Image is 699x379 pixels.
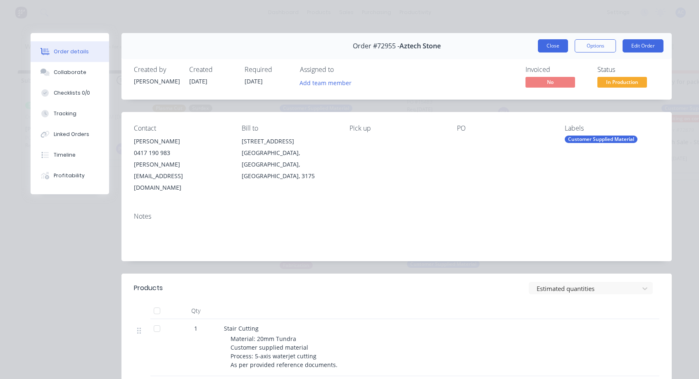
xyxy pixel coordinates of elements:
div: Notes [134,212,659,220]
div: Customer Supplied Material [565,136,637,143]
div: [PERSON_NAME] [134,136,228,147]
button: In Production [597,77,647,89]
div: [STREET_ADDRESS] [242,136,336,147]
div: Collaborate [54,69,86,76]
div: Created [189,66,235,74]
div: Tracking [54,110,76,117]
div: Created by [134,66,179,74]
button: Profitability [31,165,109,186]
button: Linked Orders [31,124,109,145]
span: [DATE] [245,77,263,85]
button: Checklists 0/0 [31,83,109,103]
div: Profitability [54,172,85,179]
button: Order details [31,41,109,62]
div: [GEOGRAPHIC_DATA], [GEOGRAPHIC_DATA], [GEOGRAPHIC_DATA], 3175 [242,147,336,182]
div: Assigned to [300,66,383,74]
button: Collaborate [31,62,109,83]
button: Add team member [295,77,356,88]
span: 1 [194,324,197,333]
span: In Production [597,77,647,87]
div: Timeline [54,151,76,159]
div: 0417 190 983 [134,147,228,159]
div: Contact [134,124,228,132]
div: Order details [54,48,89,55]
button: Tracking [31,103,109,124]
div: Qty [171,303,221,319]
button: Edit Order [623,39,663,52]
div: Pick up [349,124,444,132]
div: PO [457,124,552,132]
div: Invoiced [525,66,587,74]
button: Timeline [31,145,109,165]
div: Status [597,66,659,74]
span: Stair Cutting [224,324,259,332]
span: No [525,77,575,87]
div: Linked Orders [54,131,89,138]
div: Labels [565,124,659,132]
span: Material: 20mm Tundra Customer supplied material Process: 5-axis waterjet cutting As per provided... [231,335,338,369]
div: Bill to [242,124,336,132]
button: Options [575,39,616,52]
span: Aztech Stone [399,42,441,50]
button: Close [538,39,568,52]
button: Add team member [300,77,356,88]
span: Order #72955 - [353,42,399,50]
div: [PERSON_NAME][EMAIL_ADDRESS][DOMAIN_NAME] [134,159,228,193]
div: Products [134,283,163,293]
span: [DATE] [189,77,207,85]
div: [PERSON_NAME] [134,77,179,86]
div: Required [245,66,290,74]
div: [STREET_ADDRESS][GEOGRAPHIC_DATA], [GEOGRAPHIC_DATA], [GEOGRAPHIC_DATA], 3175 [242,136,336,182]
div: [PERSON_NAME]0417 190 983[PERSON_NAME][EMAIL_ADDRESS][DOMAIN_NAME] [134,136,228,193]
div: Checklists 0/0 [54,89,90,97]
